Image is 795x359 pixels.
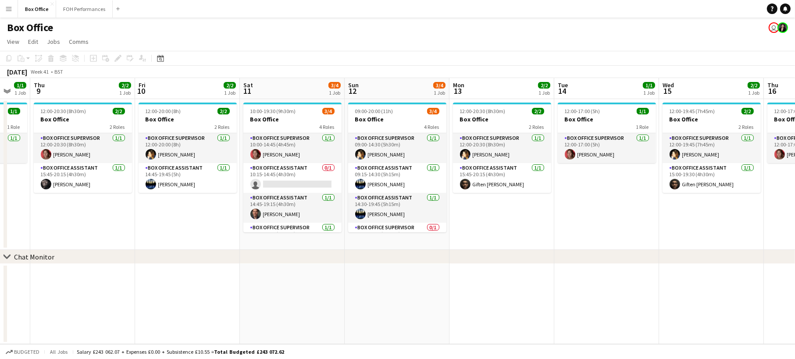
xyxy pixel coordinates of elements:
[28,38,38,46] span: Edit
[777,22,788,33] app-user-avatar: Lexi Clare
[18,0,56,18] button: Box Office
[56,0,113,18] button: FOH Performances
[29,68,51,75] span: Week 41
[43,36,64,47] a: Jobs
[14,349,39,355] span: Budgeted
[769,22,779,33] app-user-avatar: Millie Haldane
[14,252,54,261] div: Chat Monitor
[7,38,19,46] span: View
[7,68,27,76] div: [DATE]
[214,348,284,355] span: Total Budgeted £243 072.62
[25,36,42,47] a: Edit
[54,68,63,75] div: BST
[4,347,41,357] button: Budgeted
[47,38,60,46] span: Jobs
[77,348,284,355] div: Salary £243 062.07 + Expenses £0.00 + Subsistence £10.55 =
[48,348,69,355] span: All jobs
[65,36,92,47] a: Comms
[4,36,23,47] a: View
[7,21,53,34] h1: Box Office
[69,38,89,46] span: Comms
